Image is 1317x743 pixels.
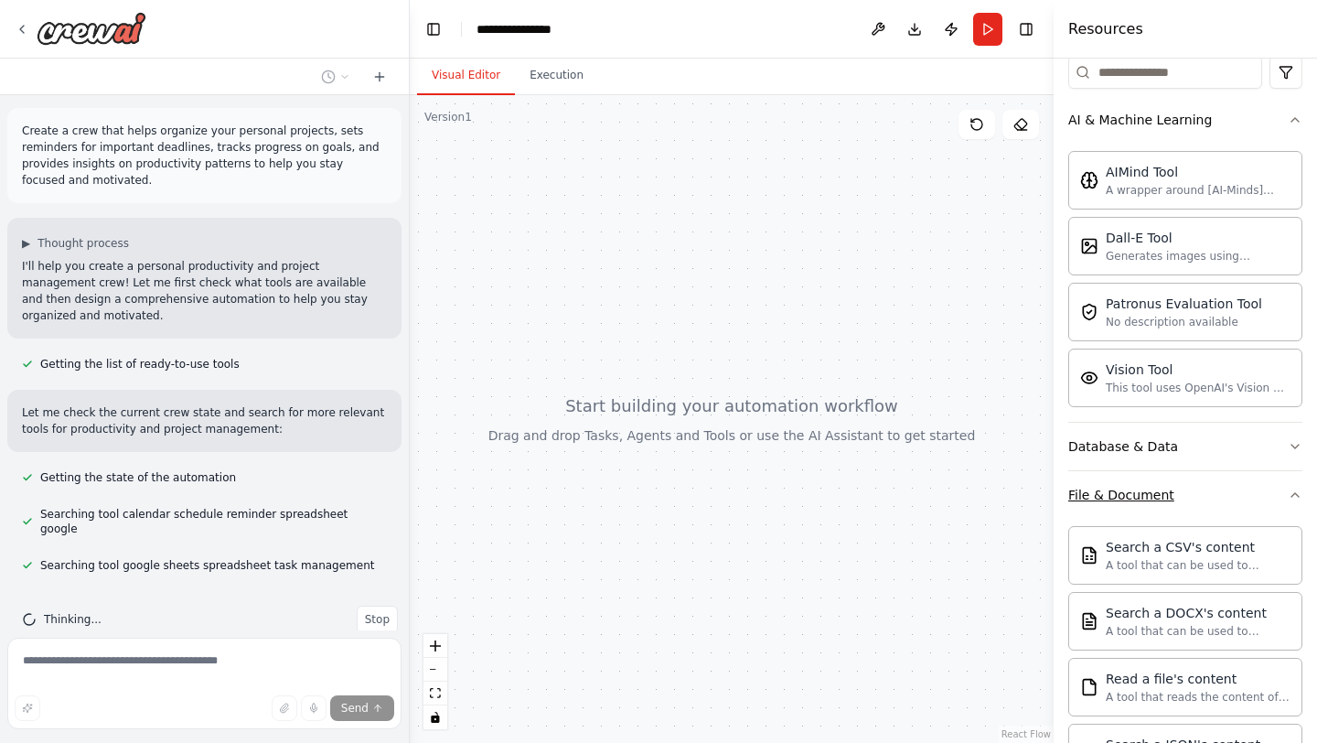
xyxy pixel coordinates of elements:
p: I'll help you create a personal productivity and project management crew! Let me first check what... [22,258,387,324]
button: zoom out [423,658,447,682]
button: Start a new chat [365,66,394,88]
button: Upload files [272,695,297,721]
img: Docxsearchtool [1080,612,1098,630]
div: A tool that can be used to semantic search a query from a DOCX's content. [1106,624,1290,639]
button: Improve this prompt [15,695,40,721]
button: Switch to previous chat [314,66,358,88]
div: AI & Machine Learning [1068,144,1302,422]
div: Dall-E Tool [1106,229,1290,247]
button: Execution [515,57,598,95]
button: File & Document [1068,471,1302,519]
span: Getting the state of the automation [40,470,236,485]
div: Read a file's content [1106,670,1290,688]
span: Thought process [37,236,129,251]
button: Click to speak your automation idea [301,695,327,721]
div: Version 1 [424,110,472,124]
span: Send [341,701,369,716]
div: A wrapper around [AI-Minds]([URL][DOMAIN_NAME]). Useful for when you need answers to questions fr... [1106,183,1290,198]
div: A tool that can be used to semantic search a query from a CSV's content. [1106,558,1290,573]
span: Stop [365,612,390,627]
span: ▶ [22,236,30,251]
button: toggle interactivity [423,705,447,729]
div: A tool that reads the content of a file. To use this tool, provide a 'file_path' parameter with t... [1106,690,1290,705]
div: Patronus Evaluation Tool [1106,295,1262,313]
p: Let me check the current crew state and search for more relevant tools for productivity and proje... [22,404,387,437]
button: fit view [423,682,447,705]
button: Send [330,695,394,721]
div: No description available [1106,315,1262,329]
button: zoom in [423,634,447,658]
img: Logo [37,12,146,45]
img: Patronusevaltool [1080,303,1098,321]
div: Search a DOCX's content [1106,604,1290,622]
button: Hide left sidebar [421,16,446,42]
p: Create a crew that helps organize your personal projects, sets reminders for important deadlines,... [22,123,387,188]
img: Aimindtool [1080,171,1098,189]
img: Visiontool [1080,369,1098,387]
button: Visual Editor [417,57,515,95]
h4: Resources [1068,18,1143,40]
button: Stop [357,606,398,633]
span: Searching tool google sheets spreadsheet task management [40,558,374,573]
div: AI & Machine Learning [1068,111,1212,129]
nav: breadcrumb [476,20,571,38]
a: React Flow attribution [1001,729,1051,739]
div: Database & Data [1068,437,1178,456]
button: AI & Machine Learning [1068,96,1302,144]
img: Dalletool [1080,237,1098,255]
span: Searching tool calendar schedule reminder spreadsheet google [40,507,387,536]
div: This tool uses OpenAI's Vision API to describe the contents of an image. [1106,381,1290,395]
img: Filereadtool [1080,678,1098,696]
div: AIMind Tool [1106,163,1290,181]
img: Csvsearchtool [1080,546,1098,565]
span: Thinking... [44,612,102,627]
div: Search a CSV's content [1106,538,1290,556]
button: ▶Thought process [22,236,129,251]
div: Vision Tool [1106,361,1290,379]
button: Database & Data [1068,423,1302,470]
span: Getting the list of ready-to-use tools [40,357,240,371]
div: React Flow controls [423,634,447,729]
div: Generates images using OpenAI's Dall-E model. [1106,249,1290,264]
div: File & Document [1068,486,1174,504]
button: Hide right sidebar [1013,16,1039,42]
